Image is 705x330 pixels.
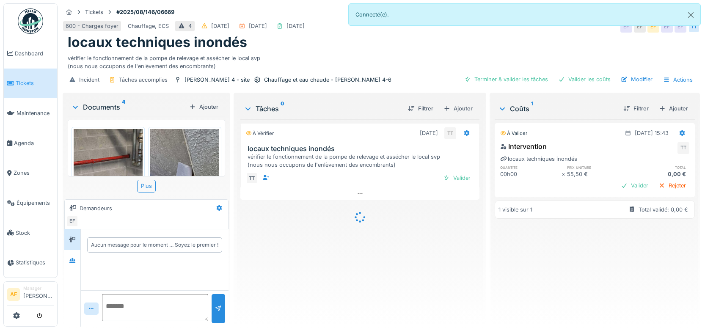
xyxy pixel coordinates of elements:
[4,38,57,69] a: Dashboard
[440,172,474,184] div: Valider
[500,170,562,178] div: 00h00
[246,172,258,184] div: TT
[531,104,533,114] sup: 1
[23,285,54,291] div: Manager
[128,22,169,30] div: Chauffage, ECS
[66,22,118,30] div: 600 - Charges foyer
[119,76,168,84] div: Tâches accomplies
[79,76,99,84] div: Incident
[286,22,305,30] div: [DATE]
[634,21,646,33] div: EF
[4,69,57,99] a: Tickets
[7,285,54,305] a: AF Manager[PERSON_NAME]
[80,204,112,212] div: Demandeurs
[71,102,186,112] div: Documents
[498,104,617,114] div: Coûts
[122,102,125,112] sup: 4
[655,103,691,114] div: Ajouter
[14,139,54,147] span: Agenda
[655,180,689,191] div: Rejeter
[500,165,562,170] h6: quantité
[461,74,551,85] div: Terminer & valider les tâches
[16,258,54,267] span: Statistiques
[185,76,250,84] div: [PERSON_NAME] 4 - site
[4,188,57,218] a: Équipements
[248,145,476,153] h3: locaux techniques inondés
[91,241,218,249] div: Aucun message pour le moment … Soyez le premier !
[405,103,437,114] div: Filtrer
[688,21,700,33] div: TT
[617,180,652,191] div: Valider
[4,128,57,158] a: Agenda
[17,199,54,207] span: Équipements
[66,215,78,227] div: EF
[137,180,156,192] div: Plus
[567,170,628,178] div: 55,50 €
[150,129,219,278] img: vm5pbxenem09qh7odyaq1ixjrpzk
[113,8,178,16] strong: #2025/08/146/06669
[188,22,192,30] div: 4
[15,49,54,58] span: Dashboard
[635,129,669,137] div: [DATE] 15:43
[17,109,54,117] span: Maintenance
[16,229,54,237] span: Stock
[617,74,656,85] div: Modifier
[562,170,567,178] div: ×
[567,165,628,170] h6: prix unitaire
[4,158,57,188] a: Zones
[639,206,688,214] div: Total validé: 0,00 €
[68,51,695,70] div: vérifier le fonctionnement de la pompe de relevage et assécher le local svp (nous nous occupons d...
[498,206,532,214] div: 1 visible sur 1
[4,98,57,128] a: Maintenance
[420,129,438,137] div: [DATE]
[628,165,689,170] h6: total
[23,285,54,303] li: [PERSON_NAME]
[677,142,689,154] div: TT
[68,34,247,50] h1: locaux techniques inondés
[620,103,652,114] div: Filtrer
[661,21,673,33] div: EF
[246,130,274,137] div: À vérifier
[620,21,632,33] div: EF
[500,155,577,163] div: locaux techniques inondés
[4,248,57,278] a: Statistiques
[675,21,686,33] div: EF
[74,129,143,278] img: ikl9y7bw93uqkfmhsol5nayl9kwk
[264,76,391,84] div: Chauffage et eau chaude - [PERSON_NAME] 4-6
[555,74,614,85] div: Valider les coûts
[211,22,229,30] div: [DATE]
[681,4,700,26] button: Close
[281,104,284,114] sup: 0
[628,170,689,178] div: 0,00 €
[244,104,402,114] div: Tâches
[248,153,476,169] div: vérifier le fonctionnement de la pompe de relevage et assécher le local svp (nous nous occupons d...
[85,8,103,16] div: Tickets
[348,3,701,26] div: Connecté(e).
[249,22,267,30] div: [DATE]
[647,21,659,33] div: EF
[500,130,527,137] div: À valider
[659,74,697,86] div: Actions
[440,103,476,114] div: Ajouter
[186,101,222,113] div: Ajouter
[444,127,456,139] div: TT
[18,8,43,34] img: Badge_color-CXgf-gQk.svg
[16,79,54,87] span: Tickets
[7,288,20,301] li: AF
[4,218,57,248] a: Stock
[14,169,54,177] span: Zones
[500,141,547,151] div: Intervention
